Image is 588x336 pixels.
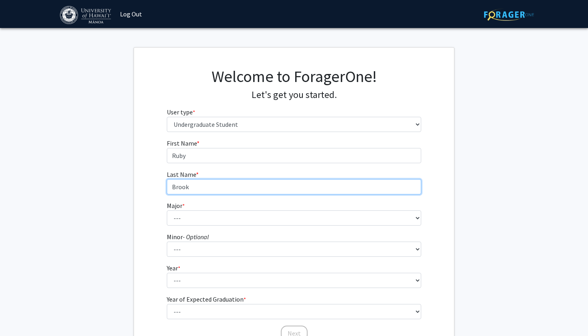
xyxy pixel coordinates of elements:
label: User type [167,107,195,117]
img: ForagerOne Logo [484,8,534,21]
iframe: Chat [6,300,34,330]
i: - Optional [183,233,209,241]
img: University of Hawaiʻi at Mānoa Logo [60,6,113,24]
label: Year [167,263,180,273]
span: First Name [167,139,197,147]
label: Minor [167,232,209,242]
label: Major [167,201,185,210]
h4: Let's get you started. [167,89,422,101]
h1: Welcome to ForagerOne! [167,67,422,86]
span: Last Name [167,170,196,178]
label: Year of Expected Graduation [167,294,246,304]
